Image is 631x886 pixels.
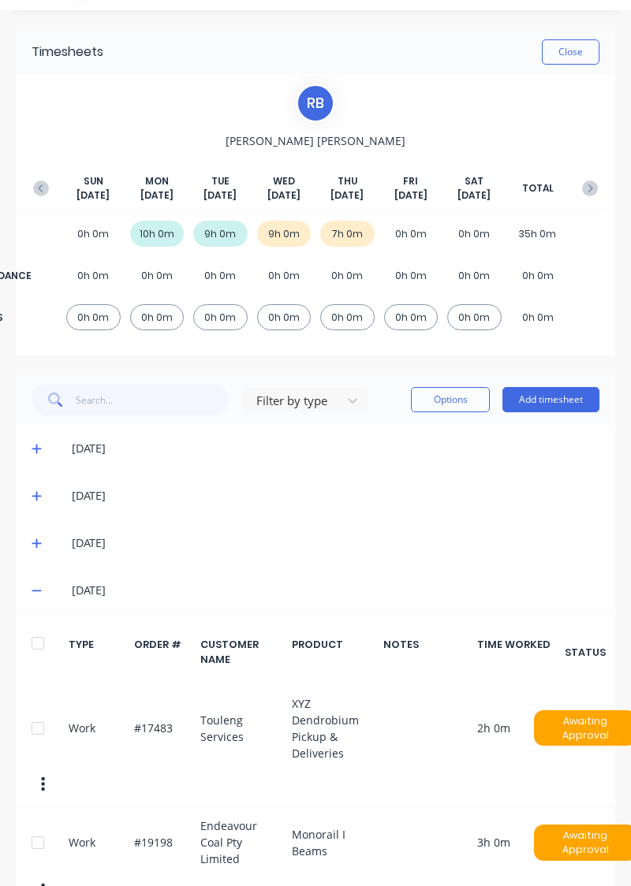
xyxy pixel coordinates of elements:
div: 0h 0m [66,304,121,330]
div: 0h 0m [130,262,185,289]
div: 0h 0m [511,304,566,330]
button: Close [542,39,599,65]
span: [DATE] [267,188,301,203]
div: 0h 0m [66,221,121,247]
button: Options [411,387,490,412]
div: 0h 0m [193,304,248,330]
div: TYPE [69,637,125,667]
div: 0h 0m [384,221,439,247]
div: 0h 0m [66,262,121,289]
span: FRI [403,174,418,188]
span: [DATE] [330,188,364,203]
div: PRODUCT [292,637,375,667]
span: TUE [211,174,230,188]
div: STATUS [571,637,599,667]
div: Timesheets [32,43,103,61]
div: 0h 0m [511,262,566,289]
div: CUSTOMER NAME [200,637,283,667]
div: 0h 0m [447,221,502,247]
span: [DATE] [457,188,491,203]
div: TIME WORKED [477,637,562,667]
div: NOTES [383,637,469,667]
div: 10h 0m [130,221,185,247]
div: ORDER # [134,637,191,667]
span: TOTAL [522,181,554,195]
input: Search... [76,384,230,415]
div: R B [296,84,335,123]
span: SUN [84,174,103,188]
span: [DATE] [203,188,237,203]
div: 0h 0m [447,262,502,289]
div: [DATE] [72,440,599,457]
span: SAT [465,174,484,188]
div: 0h 0m [447,304,502,330]
div: 0h 0m [320,304,375,330]
button: Add timesheet [502,387,599,412]
div: 9h 0m [193,221,248,247]
div: 0h 0m [384,304,439,330]
div: 0h 0m [320,262,375,289]
span: [DATE] [394,188,428,203]
div: [DATE] [72,582,599,599]
div: 0h 0m [257,262,312,289]
div: [DATE] [72,534,599,552]
div: 9h 0m [257,221,312,247]
span: WED [273,174,295,188]
div: 0h 0m [257,304,312,330]
span: [DATE] [140,188,174,203]
div: [DATE] [72,487,599,504]
div: 0h 0m [384,262,439,289]
span: THU [338,174,357,188]
div: 0h 0m [193,262,248,289]
div: 35h 0m [511,221,566,247]
span: MON [145,174,169,188]
span: [PERSON_NAME] [PERSON_NAME] [226,132,405,149]
div: 7h 0m [320,221,375,247]
span: [DATE] [77,188,110,203]
div: 0h 0m [130,304,185,330]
